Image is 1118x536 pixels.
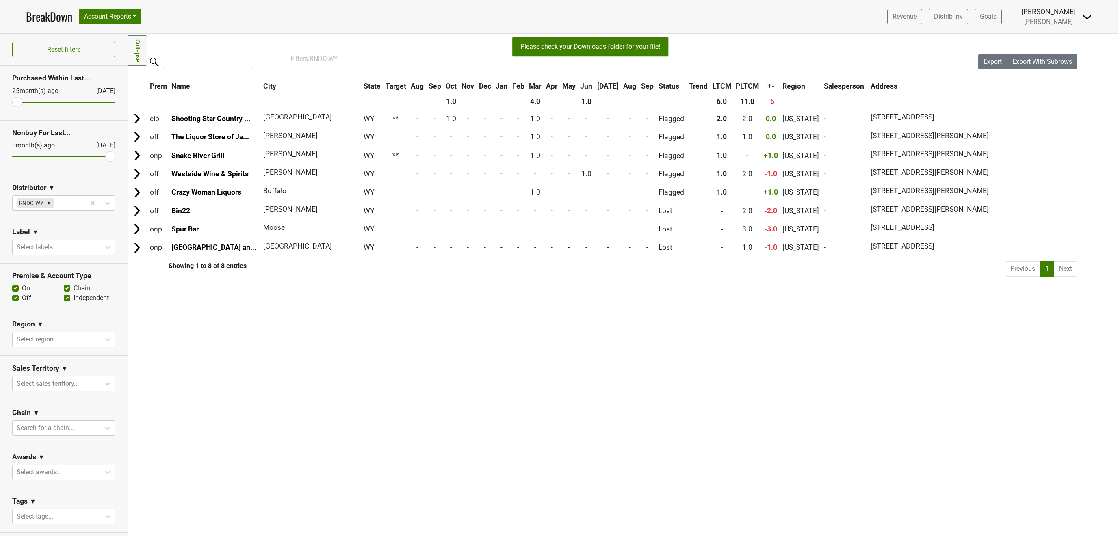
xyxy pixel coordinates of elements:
span: 1.0 [530,133,540,141]
th: Address: activate to sort column ascending [869,79,1035,93]
div: Please check your Downloads folder for your file! [512,37,669,57]
span: - [568,151,570,160]
td: Lost [656,220,686,238]
span: - [629,133,631,141]
th: Feb: activate to sort column ascending [510,79,526,93]
button: Export With Subrows [1007,54,1077,69]
a: The Liquor Store of Ja... [171,133,249,141]
span: - [517,243,519,251]
th: City: activate to sort column ascending [261,79,328,93]
span: - [746,188,748,196]
span: - [551,170,553,178]
th: Apr: activate to sort column ascending [544,79,559,93]
span: - [824,170,826,178]
a: Crazy Woman Liquors [171,188,241,196]
th: Oct: activate to sort column ascending [444,79,459,93]
span: WY [364,188,375,196]
span: [US_STATE] [782,133,819,141]
span: - [517,170,519,178]
h3: Label [12,228,30,236]
span: - [629,151,631,160]
img: Arrow right [131,205,143,217]
th: - [477,94,493,109]
td: Flagged [656,128,686,146]
span: [PERSON_NAME] [263,150,318,158]
span: - [568,133,570,141]
img: Arrow right [131,149,143,162]
div: [PERSON_NAME] [1021,6,1076,17]
span: Name [171,82,190,90]
label: On [22,283,30,293]
span: - [551,243,553,251]
span: ▼ [48,183,55,193]
td: off [148,184,169,201]
span: - [500,170,503,178]
span: - [500,207,503,215]
span: Target [386,82,406,90]
span: - [646,151,648,160]
span: ▼ [30,497,36,506]
span: - [416,133,418,141]
span: - [467,115,469,123]
th: - [494,94,509,109]
span: - [746,151,748,160]
td: Lost [656,239,686,256]
span: - [534,207,536,215]
span: WY [364,225,375,233]
span: WY [364,115,375,123]
span: - [646,115,648,123]
span: PLTCM [736,82,759,90]
span: - [720,225,723,233]
h3: Awards [12,453,36,461]
span: - [646,170,648,178]
div: Filters: [290,54,955,64]
span: - [467,151,469,160]
span: ▼ [32,227,39,237]
label: Independent [74,293,109,303]
span: - [416,188,418,196]
img: Arrow right [131,242,143,254]
th: - [639,94,656,109]
span: [STREET_ADDRESS][PERSON_NAME] [871,167,989,177]
span: - [484,225,486,233]
th: Jul: activate to sort column ascending [595,79,621,93]
span: - [646,188,648,196]
span: - [484,188,486,196]
th: Sep: activate to sort column ascending [427,79,443,93]
span: - [568,225,570,233]
span: - [434,243,436,251]
span: - [416,243,418,251]
h3: Chain [12,408,31,417]
h3: Tags [12,497,28,506]
span: LTCM [713,82,731,90]
span: - [551,225,553,233]
span: 1.0 [717,188,727,196]
span: - [607,207,609,215]
th: Jan: activate to sort column ascending [494,79,509,93]
span: - [434,188,436,196]
span: - [500,243,503,251]
span: - [416,151,418,160]
img: Arrow right [131,168,143,180]
th: 11.0 [734,94,761,109]
a: Distrib Inv [929,9,968,24]
span: [STREET_ADDRESS][PERSON_NAME] [871,130,989,141]
span: - [434,115,436,123]
span: 2.0 [742,115,752,123]
th: Nov: activate to sort column ascending [459,79,476,93]
span: Export With Subrows [1012,58,1072,65]
td: off [148,165,169,182]
div: [DATE] [89,140,115,150]
th: Dec: activate to sort column ascending [477,79,493,93]
a: Revenue [887,9,922,24]
span: - [629,188,631,196]
span: - [534,243,536,251]
span: - [517,115,519,123]
th: Prem: activate to sort column ascending [148,79,169,93]
span: 1.0 [530,115,540,123]
img: Arrow right [131,186,143,199]
span: - [607,225,609,233]
span: - [551,207,553,215]
span: [US_STATE] [782,170,819,178]
a: [GEOGRAPHIC_DATA] an... [171,243,256,251]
